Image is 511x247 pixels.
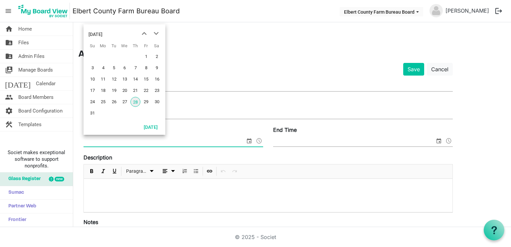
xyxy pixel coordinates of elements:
button: Bold [87,167,96,175]
span: switch_account [5,63,13,77]
button: dropdownbutton [159,167,178,175]
span: menu [2,5,15,17]
button: Save [403,63,424,76]
th: Th [130,41,140,51]
span: Thursday, August 14, 2025 [130,74,140,84]
span: Saturday, August 2, 2025 [152,52,162,62]
button: Today [139,122,162,131]
span: Board Members [18,91,54,104]
img: no-profile-picture.svg [429,4,443,17]
span: Tuesday, August 19, 2025 [109,86,119,96]
div: Insert Link [204,164,215,178]
input: Title [84,76,453,91]
button: Paragraph dropdownbutton [124,167,157,175]
span: Thursday, August 28, 2025 [130,97,140,107]
span: Admin Files [18,50,45,63]
span: Friday, August 1, 2025 [141,52,151,62]
span: Wednesday, August 20, 2025 [120,86,130,96]
button: next month [150,28,162,40]
span: Sunday, August 3, 2025 [87,63,97,73]
span: Friday, August 22, 2025 [141,86,151,96]
span: Friday, August 15, 2025 [141,74,151,84]
td: Thursday, August 28, 2025 [130,96,140,108]
th: Fr [140,41,151,51]
button: Insert Link [205,167,214,175]
button: Bulleted List [192,167,201,175]
label: Notes [84,218,98,226]
span: Frontier [5,213,26,227]
a: Elbert County Farm Bureau Board [73,4,180,18]
a: My Board View Logo [16,3,73,19]
span: Tuesday, August 26, 2025 [109,97,119,107]
span: select [435,136,443,145]
th: We [119,41,130,51]
span: Sunday, August 31, 2025 [87,108,97,118]
a: Cancel [427,63,453,76]
span: Sunday, August 10, 2025 [87,74,97,84]
span: select [245,136,253,145]
div: Bulleted List [190,164,202,178]
div: Italic [97,164,109,178]
span: Saturday, August 30, 2025 [152,97,162,107]
span: construction [5,118,13,131]
div: title [88,28,102,41]
span: Thursday, August 7, 2025 [130,63,140,73]
div: Underline [109,164,120,178]
a: [PERSON_NAME] [443,4,492,17]
span: [DATE] [5,77,31,90]
button: logout [492,4,506,18]
button: Italic [99,167,108,175]
span: Monday, August 25, 2025 [98,97,108,107]
span: Monday, August 18, 2025 [98,86,108,96]
span: settings [5,104,13,118]
div: Alignments [158,164,179,178]
div: Bold [86,164,97,178]
span: Tuesday, August 5, 2025 [109,63,119,73]
span: people [5,91,13,104]
span: Wednesday, August 13, 2025 [120,74,130,84]
div: Numbered List [179,164,190,178]
span: folder_shared [5,36,13,49]
span: Sunday, August 17, 2025 [87,86,97,96]
div: new [55,177,64,181]
th: Mo [97,41,108,51]
button: Elbert County Farm Bureau Board dropdownbutton [340,7,423,16]
span: Sunday, August 24, 2025 [87,97,97,107]
span: Thursday, August 21, 2025 [130,86,140,96]
img: My Board View Logo [16,3,70,19]
button: Underline [110,167,119,175]
span: Home [18,22,32,36]
span: home [5,22,13,36]
span: Saturday, August 16, 2025 [152,74,162,84]
span: Wednesday, August 27, 2025 [120,97,130,107]
span: Societ makes exceptional software to support nonprofits. [3,149,70,169]
label: End Time [273,126,297,134]
button: Numbered List [180,167,189,175]
span: Saturday, August 9, 2025 [152,63,162,73]
a: © 2025 - Societ [235,234,276,240]
span: Partner Web [5,200,36,213]
span: Wednesday, August 6, 2025 [120,63,130,73]
span: Manage Boards [18,63,53,77]
span: Sumac [5,186,24,199]
h3: Add Meeting [79,49,506,60]
span: Files [18,36,29,49]
span: Monday, August 4, 2025 [98,63,108,73]
span: Templates [18,118,42,131]
span: Friday, August 8, 2025 [141,63,151,73]
th: Tu [108,41,119,51]
th: Su [87,41,97,51]
span: folder_shared [5,50,13,63]
span: Board Configuration [18,104,63,118]
span: Paragraph [126,167,148,175]
div: Formats [122,164,158,178]
span: Friday, August 29, 2025 [141,97,151,107]
th: Sa [151,41,162,51]
span: Monday, August 11, 2025 [98,74,108,84]
span: Saturday, August 23, 2025 [152,86,162,96]
span: Tuesday, August 12, 2025 [109,74,119,84]
button: previous month [138,28,150,40]
span: Glass Register [5,172,41,186]
label: Description [84,153,112,161]
span: Calendar [36,77,56,90]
